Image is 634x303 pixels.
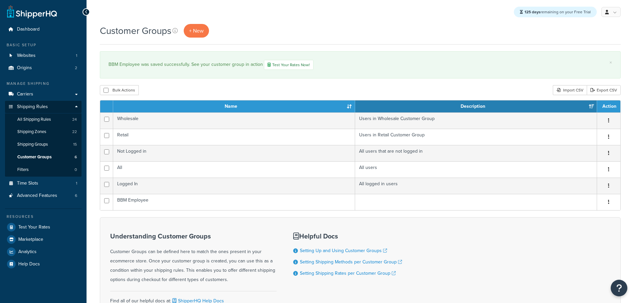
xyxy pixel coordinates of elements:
div: Import CSV [553,85,587,95]
a: Export CSV [587,85,621,95]
span: 2 [75,65,77,71]
span: Test Your Rates [18,225,50,230]
li: All Shipping Rules [5,113,82,126]
a: Test Your Rates Now! [264,60,314,70]
a: Setting Up and Using Customer Groups [300,247,387,254]
a: Filters 0 [5,164,82,176]
span: 24 [72,117,77,122]
div: Manage Shipping [5,81,82,86]
h3: Helpful Docs [293,232,402,240]
span: Shipping Zones [17,129,46,135]
li: Websites [5,50,82,62]
span: Help Docs [18,261,40,267]
td: All users that are not logged in [355,145,597,161]
span: + New [189,27,204,35]
span: 22 [72,129,77,135]
a: ShipperHQ Home [7,5,57,18]
th: Action [597,100,620,112]
a: Shipping Groups 15 [5,138,82,151]
a: Shipping Zones 22 [5,126,82,138]
td: Wholesale [113,112,355,129]
span: Dashboard [17,27,40,32]
span: Shipping Rules [17,104,48,110]
span: 1 [76,53,77,59]
div: Basic Setup [5,42,82,48]
span: 0 [75,167,77,173]
a: Carriers [5,88,82,100]
li: Advanced Features [5,190,82,202]
span: Shipping Groups [17,142,48,147]
span: 1 [76,181,77,186]
th: Description: activate to sort column ascending [355,100,597,112]
span: Websites [17,53,36,59]
span: 6 [75,193,77,199]
span: 15 [73,142,77,147]
a: Origins 2 [5,62,82,74]
li: Origins [5,62,82,74]
a: Customer Groups 6 [5,151,82,163]
a: Shipping Rules [5,101,82,113]
li: Time Slots [5,177,82,190]
li: Shipping Zones [5,126,82,138]
a: Websites 1 [5,50,82,62]
td: Users in Retail Customer Group [355,129,597,145]
li: Shipping Groups [5,138,82,151]
a: Help Docs [5,258,82,270]
li: Filters [5,164,82,176]
li: Customer Groups [5,151,82,163]
td: Users in Wholesale Customer Group [355,112,597,129]
button: Open Resource Center [611,280,627,296]
a: All Shipping Rules 24 [5,113,82,126]
h3: Understanding Customer Groups [110,232,277,240]
h1: Customer Groups [100,24,171,37]
a: Advanced Features 6 [5,190,82,202]
td: All logged in users [355,178,597,194]
td: BBM Employee [113,194,355,210]
li: Shipping Rules [5,101,82,177]
span: 6 [75,154,77,160]
a: Analytics [5,246,82,258]
span: Marketplace [18,237,43,242]
a: Marketplace [5,233,82,245]
a: Time Slots 1 [5,177,82,190]
th: Name: activate to sort column ascending [113,100,355,112]
td: All users [355,161,597,178]
strong: 125 days [525,9,540,15]
td: Retail [113,129,355,145]
span: Filters [17,167,29,173]
td: Not Logged in [113,145,355,161]
button: Bulk Actions [100,85,139,95]
a: × [609,60,612,65]
div: remaining on your Free Trial [514,7,597,17]
a: + New [184,24,209,38]
td: Logged In [113,178,355,194]
span: All Shipping Rules [17,117,51,122]
span: Analytics [18,249,37,255]
span: Carriers [17,91,33,97]
a: Dashboard [5,23,82,36]
a: Test Your Rates [5,221,82,233]
span: Advanced Features [17,193,57,199]
div: Customer Groups can be defined here to match the ones present in your ecommerce store. Once your ... [110,232,277,284]
span: Origins [17,65,32,71]
span: Time Slots [17,181,38,186]
div: Resources [5,214,82,220]
a: Setting Shipping Methods per Customer Group [300,258,402,265]
a: Setting Shipping Rates per Customer Group [300,270,396,277]
div: BBM Employee was saved successfully. See your customer group in action [108,60,612,70]
span: Customer Groups [17,154,52,160]
td: All [113,161,355,178]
